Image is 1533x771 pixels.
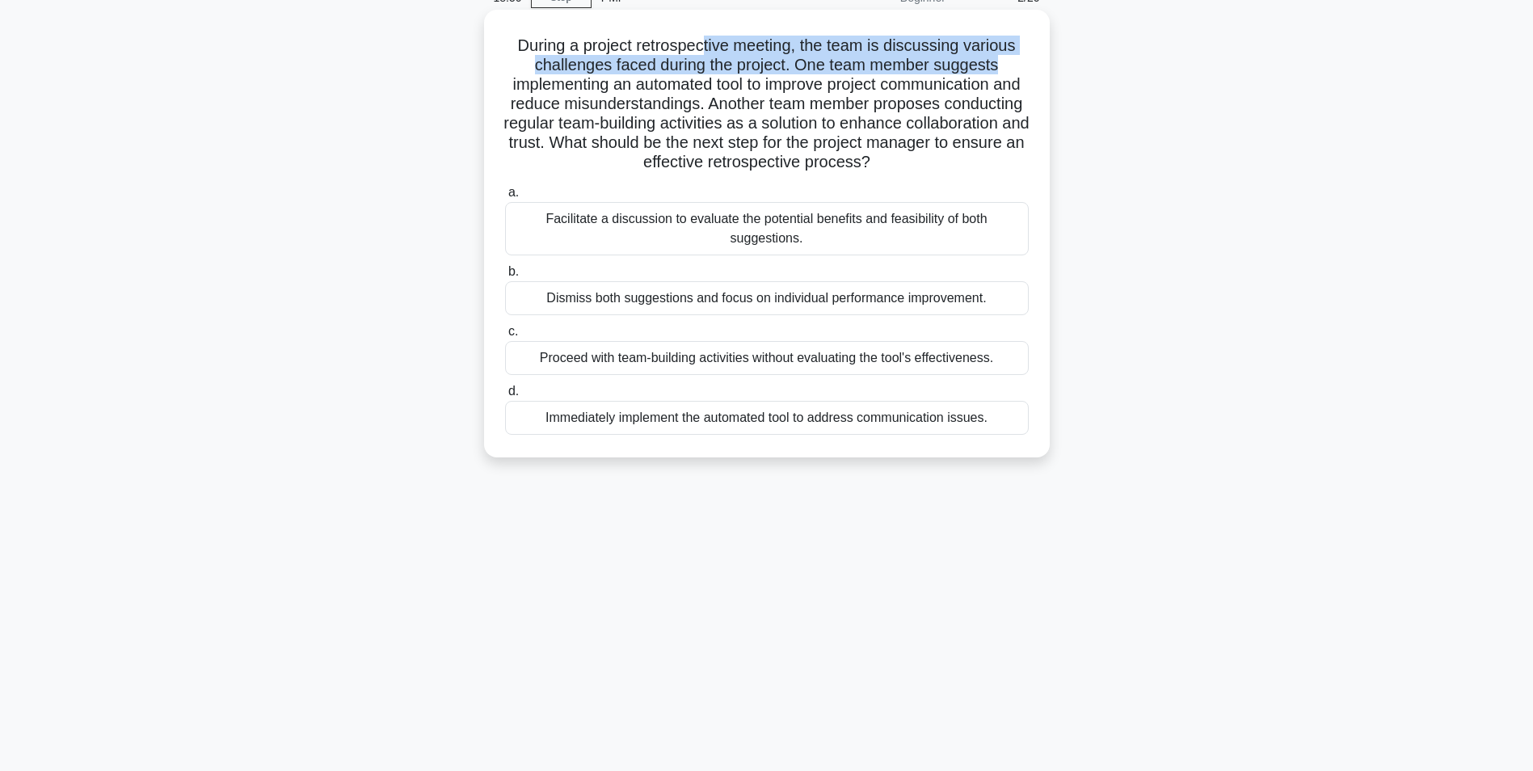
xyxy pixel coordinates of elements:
[505,401,1029,435] div: Immediately implement the automated tool to address communication issues.
[508,264,519,278] span: b.
[508,185,519,199] span: a.
[505,281,1029,315] div: Dismiss both suggestions and focus on individual performance improvement.
[505,341,1029,375] div: Proceed with team-building activities without evaluating the tool's effectiveness.
[508,384,519,398] span: d.
[503,36,1030,173] h5: During a project retrospective meeting, the team is discussing various challenges faced during th...
[505,202,1029,255] div: Facilitate a discussion to evaluate the potential benefits and feasibility of both suggestions.
[508,324,518,338] span: c.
